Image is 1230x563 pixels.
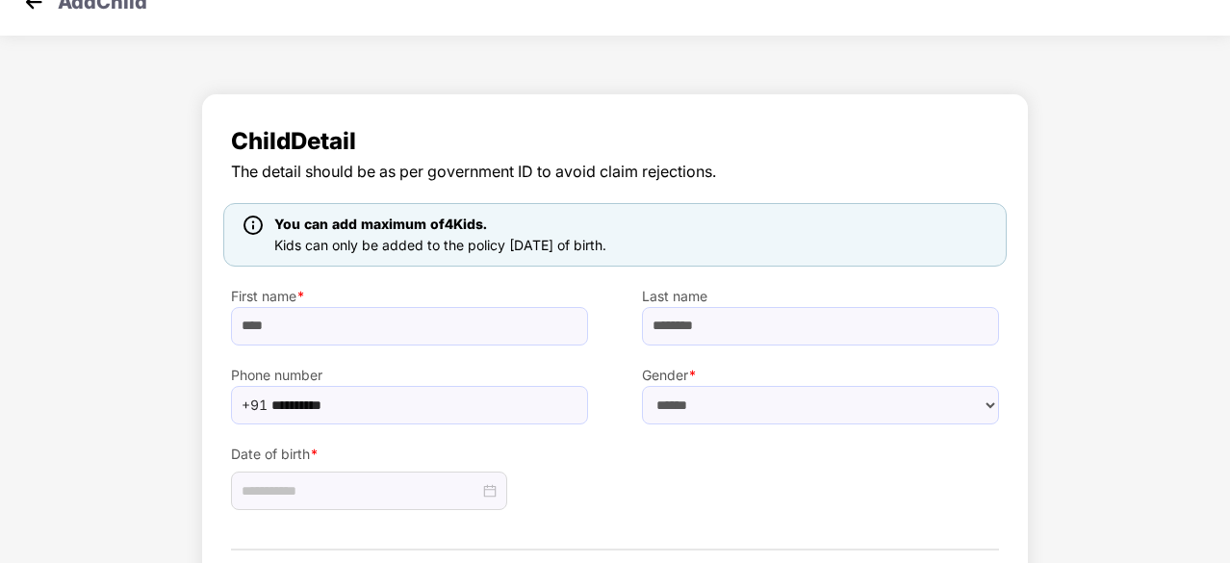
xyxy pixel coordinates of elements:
label: Last name [642,286,999,307]
span: Kids can only be added to the policy [DATE] of birth. [274,237,606,253]
label: First name [231,286,588,307]
img: icon [243,216,263,235]
label: Phone number [231,365,588,386]
label: Gender [642,365,999,386]
span: The detail should be as per government ID to avoid claim rejections. [231,160,999,184]
span: You can add maximum of 4 Kids. [274,216,487,232]
span: Child Detail [231,123,999,160]
label: Date of birth [231,444,588,465]
span: +91 [242,391,268,420]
